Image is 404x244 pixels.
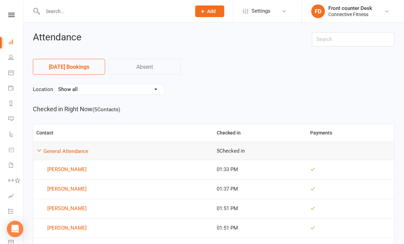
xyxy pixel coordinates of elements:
[33,104,394,114] h5: Checked in Right Now
[214,199,307,218] td: 01:51 PM
[312,32,395,47] input: Search
[328,5,372,11] div: Front counter Desk
[8,81,24,97] a: Payments
[311,4,325,18] div: FD
[36,166,211,174] a: [PERSON_NAME]
[195,5,224,17] button: Add
[8,220,24,235] a: What's New
[33,32,302,43] h2: Attendance
[36,185,211,193] a: [PERSON_NAME]
[307,124,394,142] th: Payments
[207,9,216,14] span: Add
[33,59,105,75] a: [DATE] Bookings
[214,160,307,179] td: 01:33 PM
[33,124,214,142] th: Contact
[8,189,24,204] a: Assessments
[252,3,270,19] span: Settings
[8,97,24,112] a: Reports
[214,218,307,238] td: 01:51 PM
[43,148,88,154] a: General Attendance
[214,142,394,160] td: 5 Checked in
[214,179,307,199] td: 01:37 PM
[109,59,181,75] a: Absent
[41,7,186,16] input: Search...
[8,143,24,158] a: Product Sales
[36,205,211,213] a: [PERSON_NAME]
[328,11,372,17] div: Connective Fitness
[8,50,24,66] a: People
[92,106,120,113] small: ( 5 Contacts)
[214,124,307,142] th: Checked in
[8,66,24,81] a: Calendar
[7,221,23,237] div: Open Intercom Messenger
[36,224,211,232] a: [PERSON_NAME]
[33,84,394,95] div: Location
[8,35,24,50] a: Dashboard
